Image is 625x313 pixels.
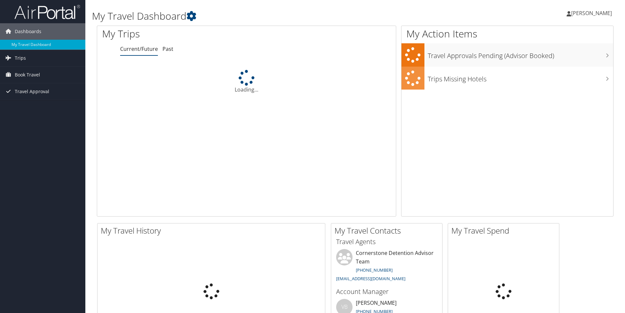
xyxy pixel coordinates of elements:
[567,3,618,23] a: [PERSON_NAME]
[428,71,613,84] h3: Trips Missing Hotels
[15,50,26,66] span: Trips
[120,45,158,52] a: Current/Future
[334,225,442,236] h2: My Travel Contacts
[15,67,40,83] span: Book Travel
[336,237,437,246] h3: Travel Agents
[97,70,396,94] div: Loading...
[102,27,267,41] h1: My Trips
[14,4,80,20] img: airportal-logo.png
[336,276,405,282] a: [EMAIL_ADDRESS][DOMAIN_NAME]
[15,83,49,100] span: Travel Approval
[15,23,41,40] span: Dashboards
[356,267,393,273] a: [PHONE_NUMBER]
[401,43,613,67] a: Travel Approvals Pending (Advisor Booked)
[401,27,613,41] h1: My Action Items
[451,225,559,236] h2: My Travel Spend
[333,249,441,284] li: Cornerstone Detention Advisor Team
[571,10,612,17] span: [PERSON_NAME]
[401,67,613,90] a: Trips Missing Hotels
[336,287,437,296] h3: Account Manager
[92,9,443,23] h1: My Travel Dashboard
[162,45,173,52] a: Past
[428,48,613,60] h3: Travel Approvals Pending (Advisor Booked)
[101,225,325,236] h2: My Travel History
